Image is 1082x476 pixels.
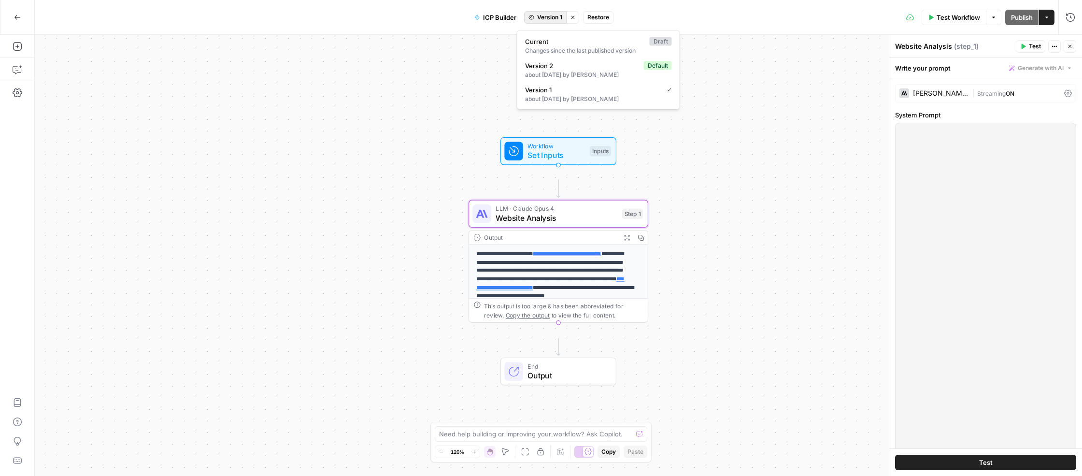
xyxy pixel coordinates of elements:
[1029,42,1041,51] span: Test
[469,137,648,165] div: WorkflowSet InputsInputs
[1005,10,1039,25] button: Publish
[525,37,646,46] span: Current
[525,71,672,79] div: about [DATE] by [PERSON_NAME]
[1011,13,1033,22] span: Publish
[525,46,672,55] div: Changes since the last published version
[889,58,1082,78] div: Write your prompt
[972,88,977,98] span: |
[598,446,620,458] button: Copy
[583,11,613,24] button: Restore
[556,338,560,355] g: Edge from step_1 to end
[587,13,609,22] span: Restore
[895,110,1076,120] label: System Prompt
[895,42,1013,51] div: Website Analysis
[937,13,980,22] span: Test Workflow
[496,204,617,213] span: LLM · Claude Opus 4
[624,446,647,458] button: Paste
[469,10,522,25] button: ICP Builder
[537,13,562,22] span: Version 1
[1006,90,1014,97] span: ON
[451,448,464,456] span: 120%
[954,42,979,51] span: ( step_1 )
[506,312,550,318] span: Copy the output
[527,370,606,381] span: Output
[977,90,1006,97] span: Streaming
[895,455,1076,470] button: Test
[517,30,680,110] div: Version 1
[524,11,567,24] button: Version 1
[601,447,616,456] span: Copy
[483,13,516,22] span: ICP Builder
[1018,64,1064,72] span: Generate with AI
[525,85,659,95] span: Version 1
[527,361,606,371] span: End
[650,37,672,46] div: Draft
[527,149,585,161] span: Set Inputs
[496,212,617,224] span: Website Analysis
[484,233,616,242] div: Output
[469,358,648,386] div: EndOutput
[627,447,643,456] span: Paste
[525,95,672,103] div: about [DATE] by [PERSON_NAME]
[644,61,672,70] div: Default
[622,209,643,219] div: Step 1
[484,302,643,320] div: This output is too large & has been abbreviated for review. to view the full content.
[979,458,993,467] span: Test
[556,180,560,198] g: Edge from start to step_1
[525,61,640,71] span: Version 2
[590,146,611,157] div: Inputs
[527,141,585,150] span: Workflow
[1005,62,1076,74] button: Generate with AI
[1016,40,1045,53] button: Test
[913,90,968,97] div: [PERSON_NAME] Opus 4
[922,10,986,25] button: Test Workflow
